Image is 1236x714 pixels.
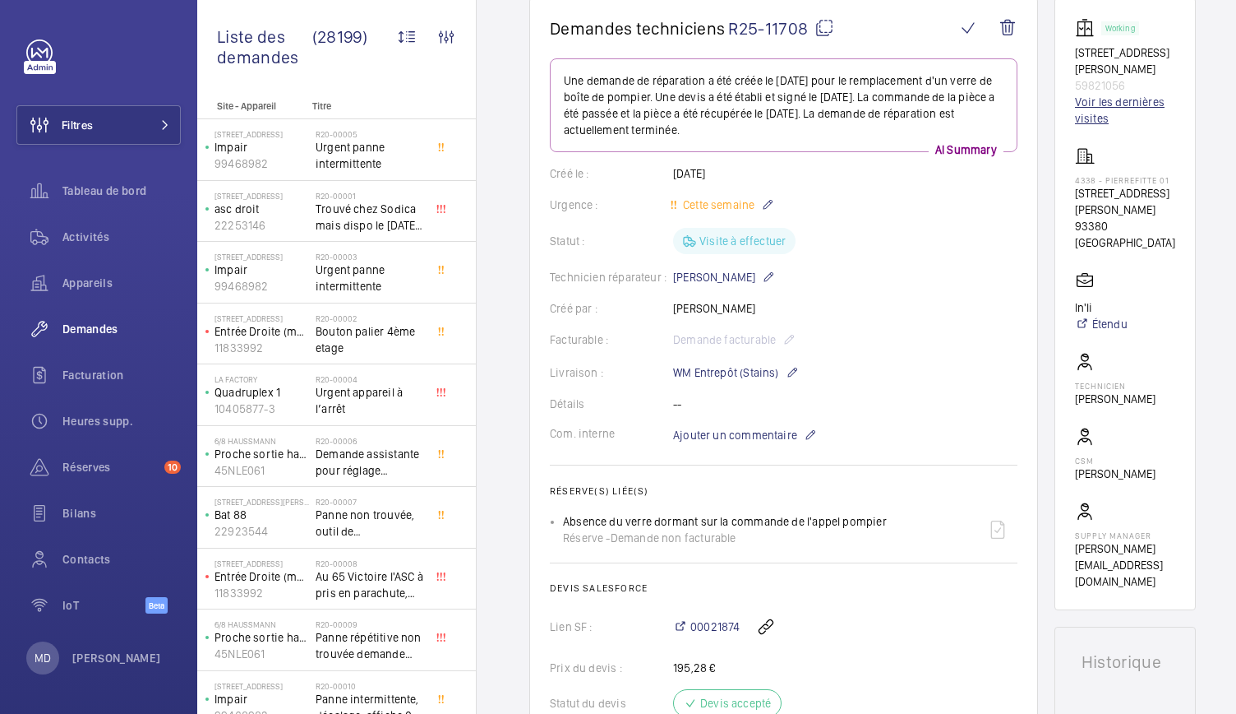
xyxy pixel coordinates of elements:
h2: R20-00005 [316,129,424,139]
p: Impair [214,139,309,155]
span: Tableau de bord [62,183,181,199]
p: Quadruplex 1 [214,384,309,401]
p: 10405877-3 [214,401,309,417]
span: Appareils [62,275,181,291]
span: Panne répétitive non trouvée demande assistance expert technique [316,629,424,662]
p: Impair [214,262,309,278]
h2: R20-00009 [316,619,424,629]
p: 45NLE061 [214,646,309,662]
p: [STREET_ADDRESS][PERSON_NAME] [214,497,309,507]
span: R25-11708 [728,18,834,39]
h2: R20-00008 [316,559,424,568]
h2: Réserve(s) liée(s) [550,485,1017,497]
span: Demandes [62,321,181,337]
span: Bilans [62,505,181,522]
p: Titre [312,100,421,112]
p: Technicien [1075,381,1155,391]
p: [PERSON_NAME] [673,267,775,287]
p: [PERSON_NAME][EMAIL_ADDRESS][DOMAIN_NAME] [1075,540,1175,590]
img: elevator.svg [1075,18,1101,38]
p: [STREET_ADDRESS] [214,313,309,323]
h2: R20-00010 [316,681,424,691]
span: Trouvé chez Sodica mais dispo le [DATE] [URL][DOMAIN_NAME] [316,201,424,234]
a: Étendu [1075,316,1128,332]
span: Facturation [62,367,181,383]
p: 11833992 [214,340,309,356]
p: 99468982 [214,155,309,172]
span: Réserves [62,459,158,475]
p: [PERSON_NAME] [1075,391,1155,407]
p: [STREET_ADDRESS] [214,191,309,201]
span: Urgent panne intermittente [316,139,424,172]
h2: Devis Salesforce [550,582,1017,594]
p: 6/8 Haussmann [214,619,309,629]
h2: R20-00003 [316,252,424,262]
p: AI Summary [929,141,1003,158]
p: [STREET_ADDRESS] [214,681,309,691]
span: 00021874 [690,619,740,635]
p: Proche sortie hall Pelletier [214,446,309,462]
span: Ajouter un commentaire [673,427,797,443]
p: 45NLE061 [214,462,309,479]
p: [STREET_ADDRESS] [214,252,309,262]
p: Site - Appareil [197,100,306,112]
p: asc droit [214,201,309,217]
a: Voir les dernières visites [1075,94,1175,127]
span: Panne non trouvée, outil de déverouillouge impératif pour le diagnostic [316,507,424,540]
button: Filtres [16,105,181,145]
p: 22923544 [214,523,309,540]
span: 10 [164,461,181,474]
h2: R20-00004 [316,374,424,384]
p: Proche sortie hall Pelletier [214,629,309,646]
p: Entrée Droite (monte-charge) [214,323,309,340]
p: [PERSON_NAME] [1075,466,1155,482]
span: Filtres [62,117,93,133]
a: 00021874 [673,619,740,635]
p: Impair [214,691,309,707]
p: In'li [1075,299,1128,316]
h2: R20-00006 [316,436,424,446]
span: Beta [145,597,168,614]
p: [STREET_ADDRESS][PERSON_NAME] [1075,44,1175,77]
p: Entrée Droite (monte-charge) [214,568,309,585]
p: 22253146 [214,217,309,234]
span: Demande assistante pour réglage d'opérateurs porte cabine double accès [316,446,424,479]
p: WM Entrepôt (Stains) [673,363,799,382]
p: 99468982 [214,278,309,294]
p: [STREET_ADDRESS] [214,559,309,568]
p: Une demande de réparation a été créée le [DATE] pour le remplacement d'un verre de boîte de pompi... [564,72,1003,138]
span: Liste des demandes [217,26,312,67]
span: Contacts [62,551,181,568]
p: 93380 [GEOGRAPHIC_DATA] [1075,218,1175,251]
span: Demande non facturable [611,530,736,546]
span: Urgent appareil à l’arrêt [316,384,424,417]
p: [STREET_ADDRESS][PERSON_NAME] [1075,185,1175,218]
p: MD [35,650,51,666]
span: Bouton palier 4ème etage [316,323,424,356]
p: [STREET_ADDRESS] [214,129,309,139]
p: 11833992 [214,585,309,601]
span: Réserve - [563,530,611,546]
span: IoT [62,597,145,614]
p: 6/8 Haussmann [214,436,309,446]
p: Bat 88 [214,507,309,523]
p: CSM [1075,456,1155,466]
p: [PERSON_NAME] [72,650,161,666]
span: Heures supp. [62,413,181,429]
p: La Factory [214,374,309,384]
span: Au 65 Victoire l'ASC à pris en parachute, toutes les sécu coupé, il est au 3 ème, asc sans machin... [316,568,424,601]
span: Demandes techniciens [550,18,725,39]
span: Activités [62,229,181,245]
h1: Historique [1081,654,1169,670]
p: 59821056 [1075,77,1175,94]
h2: R20-00001 [316,191,424,201]
span: Urgent panne intermittente [316,262,424,294]
p: 4338 - PIERREFITTE 01 [1075,175,1175,185]
h2: R20-00007 [316,497,424,507]
p: Supply manager [1075,531,1175,540]
h2: R20-00002 [316,313,424,323]
p: Working [1105,25,1135,31]
span: Cette semaine [680,198,754,211]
